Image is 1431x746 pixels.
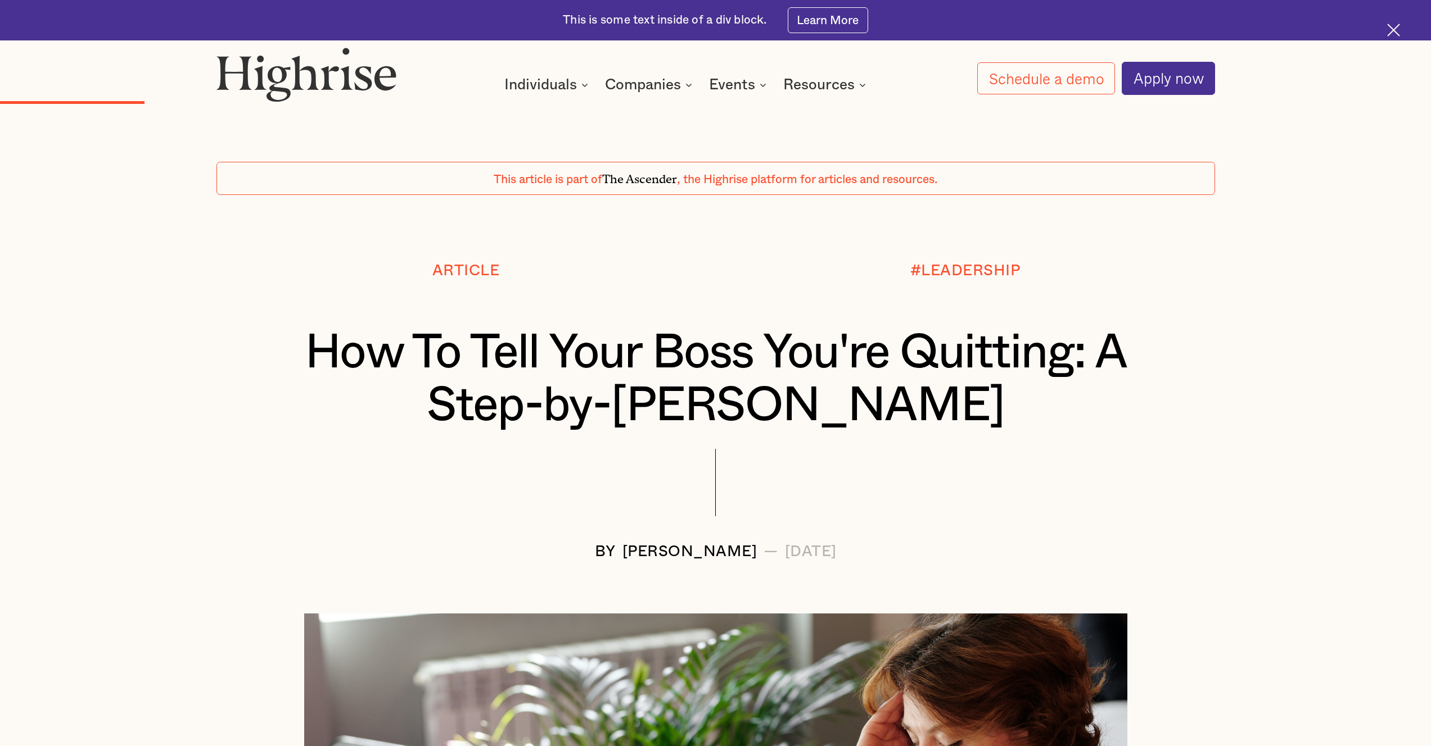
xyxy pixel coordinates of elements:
div: Resources [783,78,855,92]
div: Companies [605,78,696,92]
div: Resources [783,78,869,92]
img: Cross icon [1387,24,1400,37]
div: Individuals [504,78,592,92]
div: [DATE] [785,543,837,560]
a: Apply now [1122,62,1215,94]
img: Highrise logo [216,47,397,102]
span: The Ascender [602,169,677,183]
span: This article is part of [494,174,602,185]
div: Companies [605,78,681,92]
div: — [764,543,778,560]
h1: How To Tell Your Boss You're Quitting: A Step-by-[PERSON_NAME] [271,326,1159,432]
div: Article [432,262,500,279]
a: Learn More [788,7,868,33]
div: [PERSON_NAME] [622,543,757,560]
div: Events [709,78,770,92]
div: Events [709,78,755,92]
div: #LEADERSHIP [910,262,1021,279]
div: Individuals [504,78,577,92]
a: Schedule a demo [977,62,1115,95]
div: This is some text inside of a div block. [563,12,767,29]
div: BY [595,543,616,560]
span: , the Highrise platform for articles and resources. [677,174,938,185]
